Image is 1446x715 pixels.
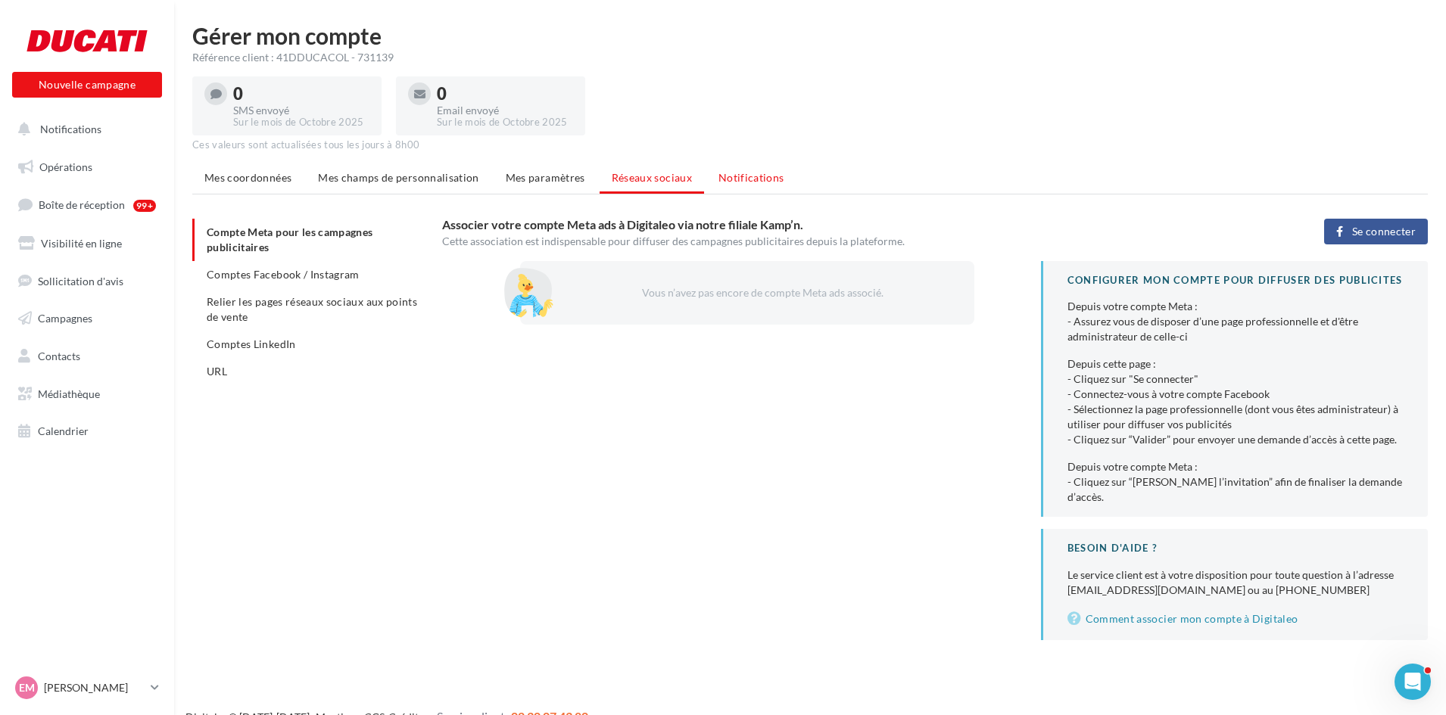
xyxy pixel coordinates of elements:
[39,160,92,173] span: Opérations
[19,680,35,695] span: EM
[207,268,360,281] span: Comptes Facebook / Instagram
[233,105,369,116] div: SMS envoyé
[133,200,156,212] div: 99+
[1067,299,1404,344] div: Depuis votre compte Meta : - Assurez vous de disposer d’une page professionnelle et d'être admini...
[207,337,296,350] span: Comptes LinkedIn
[1067,356,1404,447] div: Depuis cette page : - Cliquez sur "Se connecter" - Connectez-vous à votre compte Facebook - Sélec...
[9,303,165,334] a: Campagnes
[1067,610,1404,628] a: Comment associer mon compte à Digitaleo
[437,85,573,102] div: 0
[9,340,165,372] a: Contacts
[9,151,165,183] a: Opérations
[40,123,101,135] span: Notifications
[9,228,165,260] a: Visibilité en ligne
[1067,567,1404,598] div: Le service client est à votre disposition pour toute question à l’adresse [EMAIL_ADDRESS][DOMAIN_...
[437,116,573,129] div: Sur le mois de Octobre 2025
[1352,225,1416,238] span: Se connecter
[1395,664,1431,700] iframe: Intercom live chat
[318,171,479,184] span: Mes champs de personnalisation
[9,415,165,447] a: Calendrier
[1067,459,1404,505] div: Depuis votre compte Meta : - Cliquez sur “[PERSON_NAME] l’invitation” afin de finaliser la demand...
[9,266,165,297] a: Sollicitation d'avis
[44,680,145,695] p: [PERSON_NAME]
[12,72,162,98] button: Nouvelle campagne
[437,105,573,116] div: Email envoyé
[569,285,950,300] div: Vous n’avez pas encore de compte Meta ads associé.
[38,274,123,287] span: Sollicitation d'avis
[38,350,80,362] span: Contacts
[192,138,1428,152] div: Ces valeurs sont actualisées tous les jours à 8h00
[192,50,1428,65] div: Référence client : 41DDUCACOL - 731139
[1324,219,1428,244] button: Se connecter
[9,113,159,145] button: Notifications
[41,237,122,250] span: Visibilité en ligne
[207,365,227,378] span: URL
[233,116,369,129] div: Sur le mois de Octobre 2025
[38,387,100,400] span: Médiathèque
[233,85,369,102] div: 0
[506,171,585,184] span: Mes paramètres
[39,198,125,211] span: Boîte de réception
[38,312,92,325] span: Campagnes
[192,24,1428,47] h1: Gérer mon compte
[204,171,291,184] span: Mes coordonnées
[1067,541,1404,555] div: BESOIN D'AIDE ?
[442,219,1229,231] h3: Associer votre compte Meta ads à Digitaleo via notre filiale Kamp’n.
[718,171,784,184] span: Notifications
[12,673,162,702] a: EM [PERSON_NAME]
[38,424,89,437] span: Calendrier
[1067,273,1404,288] div: CONFIGURER MON COMPTE POUR DIFFUSER DES PUBLICITES
[207,295,417,323] span: Relier les pages réseaux sociaux aux points de vente
[9,188,165,221] a: Boîte de réception99+
[9,378,165,410] a: Médiathèque
[442,234,1229,249] div: Cette association est indispensable pour diffuser des campagnes publicitaires depuis la plateforme.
